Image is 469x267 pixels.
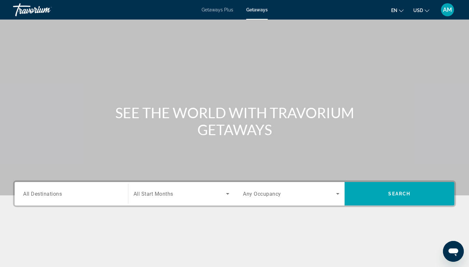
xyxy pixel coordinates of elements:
button: Change language [391,6,404,15]
span: All Start Months [134,191,173,197]
h1: SEE THE WORLD WITH TRAVORIUM GETAWAYS [112,104,357,138]
button: Search [345,182,455,205]
button: User Menu [439,3,456,17]
a: Getaways [246,7,268,12]
span: AM [443,7,452,13]
iframe: Button to launch messaging window [443,241,464,262]
span: Any Occupancy [243,191,281,197]
button: Change currency [413,6,429,15]
span: USD [413,8,423,13]
a: Travorium [13,1,78,18]
a: Getaways Plus [202,7,233,12]
div: Search widget [15,182,454,205]
span: Search [388,191,410,196]
span: en [391,8,397,13]
span: All Destinations [23,190,62,197]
